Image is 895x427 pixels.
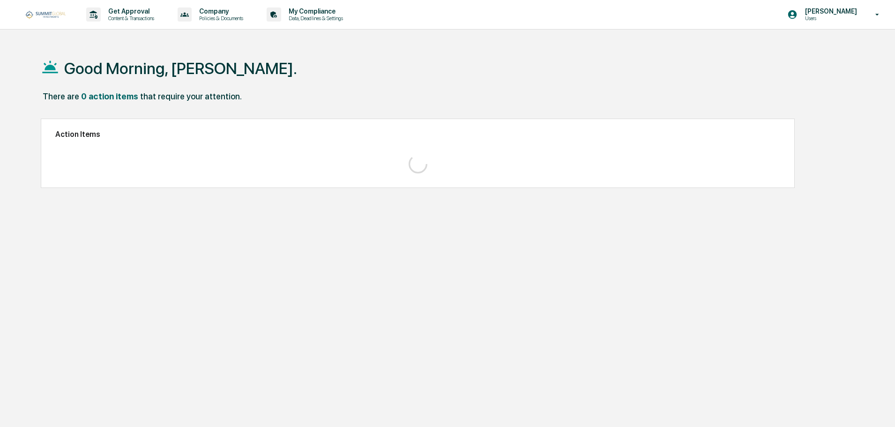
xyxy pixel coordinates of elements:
[281,7,348,15] p: My Compliance
[101,15,159,22] p: Content & Transactions
[798,7,862,15] p: [PERSON_NAME]
[43,91,79,101] div: There are
[281,15,348,22] p: Data, Deadlines & Settings
[101,7,159,15] p: Get Approval
[55,130,780,139] h2: Action Items
[64,59,297,78] h1: Good Morning, [PERSON_NAME].
[81,91,138,101] div: 0 action items
[798,15,862,22] p: Users
[192,15,248,22] p: Policies & Documents
[140,91,242,101] div: that require your attention.
[22,9,67,19] img: logo
[192,7,248,15] p: Company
